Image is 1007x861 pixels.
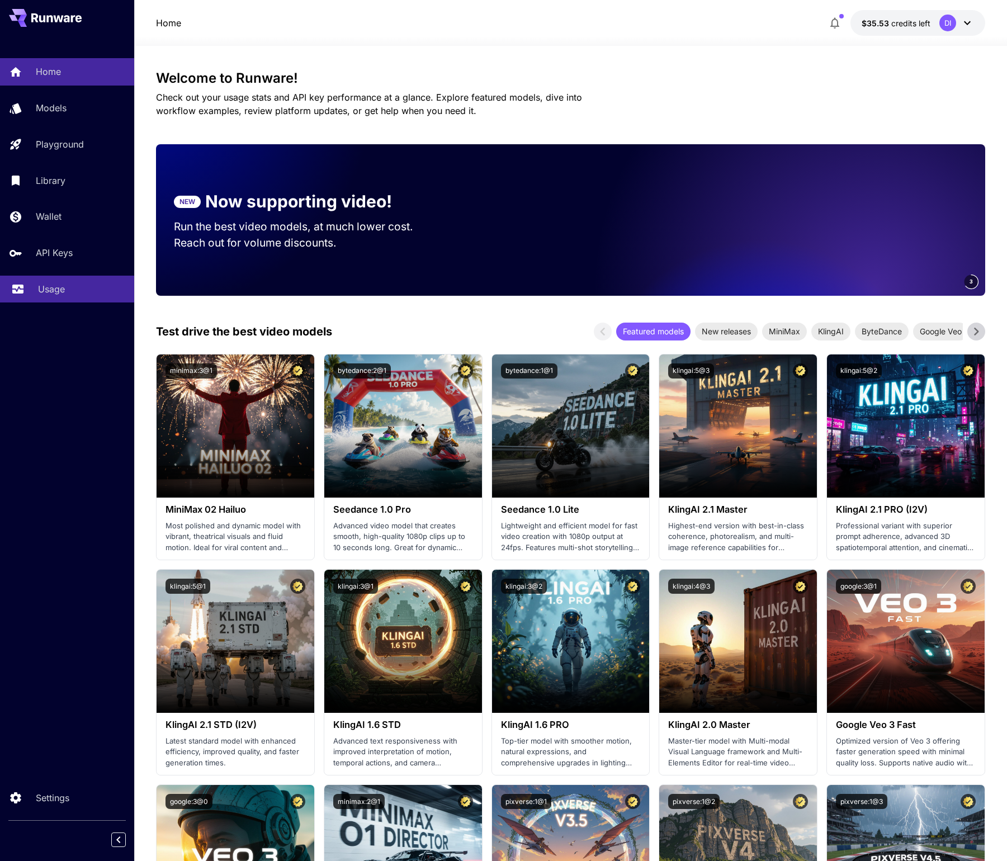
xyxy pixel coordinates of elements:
[501,736,641,769] p: Top-tier model with smoother motion, natural expressions, and comprehensive upgrades in lighting ...
[36,65,61,78] p: Home
[625,794,640,809] button: Certified Model – Vetted for best performance and includes a commercial license.
[290,579,305,594] button: Certified Model – Vetted for best performance and includes a commercial license.
[762,325,807,337] span: MiniMax
[850,10,985,36] button: $35.52936DI
[659,354,817,498] img: alt
[166,794,212,809] button: google:3@0
[659,570,817,713] img: alt
[290,363,305,379] button: Certified Model – Vetted for best performance and includes a commercial license.
[836,363,882,379] button: klingai:5@2
[324,354,482,498] img: alt
[616,325,691,337] span: Featured models
[762,323,807,340] div: MiniMax
[36,174,65,187] p: Library
[668,720,808,730] h3: KlingAI 2.0 Master
[961,579,976,594] button: Certified Model – Vetted for best performance and includes a commercial license.
[166,579,210,594] button: klingai:5@1
[156,70,985,86] h3: Welcome to Runware!
[668,736,808,769] p: Master-tier model with Multi-modal Visual Language framework and Multi-Elements Editor for real-t...
[333,363,391,379] button: bytedance:2@1
[324,570,482,713] img: alt
[166,720,305,730] h3: KlingAI 2.1 STD (I2V)
[961,794,976,809] button: Certified Model – Vetted for best performance and includes a commercial license.
[156,16,181,30] a: Home
[36,210,62,223] p: Wallet
[501,521,641,553] p: Lightweight and efficient model for fast video creation with 1080p output at 24fps. Features mult...
[205,189,392,214] p: Now supporting video!
[36,246,73,259] p: API Keys
[166,521,305,553] p: Most polished and dynamic model with vibrant, theatrical visuals and fluid motion. Ideal for vira...
[501,363,557,379] button: bytedance:1@1
[625,363,640,379] button: Certified Model – Vetted for best performance and includes a commercial license.
[333,579,378,594] button: klingai:3@1
[668,504,808,515] h3: KlingAI 2.1 Master
[836,504,976,515] h3: KlingAI 2.1 PRO (I2V)
[836,794,887,809] button: pixverse:1@3
[157,354,314,498] img: alt
[333,720,473,730] h3: KlingAI 1.6 STD
[793,363,808,379] button: Certified Model – Vetted for best performance and includes a commercial license.
[939,15,956,31] div: DI
[891,18,930,28] span: credits left
[458,794,473,809] button: Certified Model – Vetted for best performance and includes a commercial license.
[36,138,84,151] p: Playground
[668,579,715,594] button: klingai:4@3
[616,323,691,340] div: Featured models
[458,363,473,379] button: Certified Model – Vetted for best performance and includes a commercial license.
[836,720,976,730] h3: Google Veo 3 Fast
[166,504,305,515] h3: MiniMax 02 Hailuo
[836,579,881,594] button: google:3@1
[290,794,305,809] button: Certified Model – Vetted for best performance and includes a commercial license.
[36,791,69,805] p: Settings
[836,521,976,553] p: Professional variant with superior prompt adherence, advanced 3D spatiotemporal attention, and ci...
[668,794,720,809] button: pixverse:1@2
[333,794,385,809] button: minimax:2@1
[501,794,551,809] button: pixverse:1@1
[174,235,434,251] p: Reach out for volume discounts.
[333,736,473,769] p: Advanced text responsiveness with improved interpretation of motion, temporal actions, and camera...
[174,219,434,235] p: Run the best video models, at much lower cost.
[492,570,650,713] img: alt
[913,325,968,337] span: Google Veo
[827,354,985,498] img: alt
[333,521,473,553] p: Advanced video model that creates smooth, high-quality 1080p clips up to 10 seconds long. Great f...
[625,579,640,594] button: Certified Model – Vetted for best performance and includes a commercial license.
[811,325,850,337] span: KlingAI
[793,579,808,594] button: Certified Model – Vetted for best performance and includes a commercial license.
[501,579,547,594] button: klingai:3@2
[793,794,808,809] button: Certified Model – Vetted for best performance and includes a commercial license.
[862,18,891,28] span: $35.53
[695,325,758,337] span: New releases
[492,354,650,498] img: alt
[179,197,195,207] p: NEW
[961,363,976,379] button: Certified Model – Vetted for best performance and includes a commercial license.
[668,363,714,379] button: klingai:5@3
[970,277,973,286] span: 3
[157,570,314,713] img: alt
[36,101,67,115] p: Models
[827,570,985,713] img: alt
[166,736,305,769] p: Latest standard model with enhanced efficiency, improved quality, and faster generation times.
[913,323,968,340] div: Google Veo
[855,323,909,340] div: ByteDance
[333,504,473,515] h3: Seedance 1.0 Pro
[120,830,134,850] div: Collapse sidebar
[156,16,181,30] nav: breadcrumb
[166,363,217,379] button: minimax:3@1
[855,325,909,337] span: ByteDance
[811,323,850,340] div: KlingAI
[458,579,473,594] button: Certified Model – Vetted for best performance and includes a commercial license.
[695,323,758,340] div: New releases
[836,736,976,769] p: Optimized version of Veo 3 offering faster generation speed with minimal quality loss. Supports n...
[156,323,332,340] p: Test drive the best video models
[668,521,808,553] p: Highest-end version with best-in-class coherence, photorealism, and multi-image reference capabil...
[111,832,126,847] button: Collapse sidebar
[38,282,65,296] p: Usage
[156,92,582,116] span: Check out your usage stats and API key performance at a glance. Explore featured models, dive int...
[501,720,641,730] h3: KlingAI 1.6 PRO
[862,17,930,29] div: $35.52936
[501,504,641,515] h3: Seedance 1.0 Lite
